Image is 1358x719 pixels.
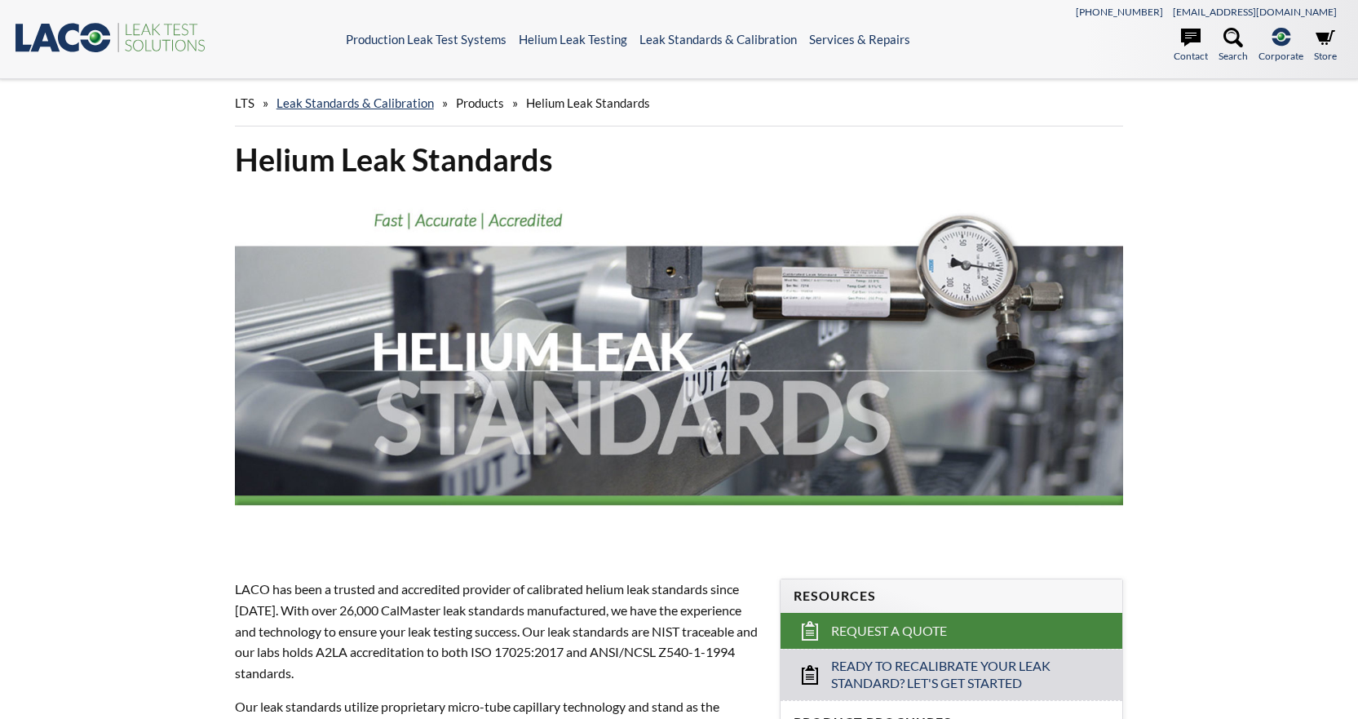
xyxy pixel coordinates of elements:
[831,658,1073,692] span: Ready to Recalibrate Your Leak Standard? Let's Get Started
[781,613,1122,649] a: Request a Quote
[456,95,504,110] span: Products
[235,95,254,110] span: LTS
[831,623,947,640] span: Request a Quote
[519,32,627,47] a: Helium Leak Testing
[276,95,434,110] a: Leak Standards & Calibration
[809,32,910,47] a: Services & Repairs
[1174,28,1208,64] a: Contact
[794,588,1109,605] h4: Resources
[1219,28,1248,64] a: Search
[235,193,1124,548] img: Helium Leak Standards header
[1258,48,1303,64] span: Corporate
[235,140,1124,180] h1: Helium Leak Standards
[781,649,1122,700] a: Ready to Recalibrate Your Leak Standard? Let's Get Started
[346,32,506,47] a: Production Leak Test Systems
[1173,6,1337,18] a: [EMAIL_ADDRESS][DOMAIN_NAME]
[526,95,650,110] span: Helium Leak Standards
[235,80,1124,126] div: » » »
[1076,6,1163,18] a: [PHONE_NUMBER]
[1314,28,1337,64] a: Store
[235,579,760,683] p: LACO has been a trusted and accredited provider of calibrated helium leak standards since [DATE]....
[639,32,797,47] a: Leak Standards & Calibration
